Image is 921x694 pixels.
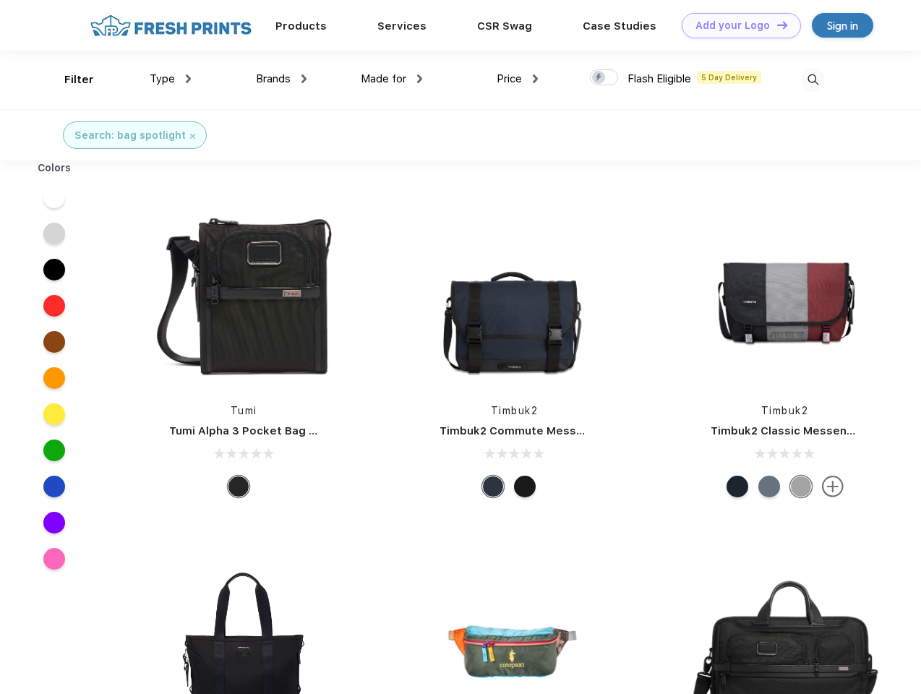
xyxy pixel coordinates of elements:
[150,72,175,85] span: Type
[822,476,844,497] img: more.svg
[497,72,522,85] span: Price
[64,72,94,88] div: Filter
[482,476,504,497] div: Eco Nautical
[228,476,249,497] div: Black
[790,476,812,497] div: Eco Rind Pop
[231,405,257,416] a: Tumi
[695,20,770,32] div: Add your Logo
[827,17,858,34] div: Sign in
[361,72,406,85] span: Made for
[418,197,610,389] img: func=resize&h=266
[689,197,881,389] img: func=resize&h=266
[627,72,691,85] span: Flash Eligible
[697,71,761,84] span: 5 Day Delivery
[533,74,538,83] img: dropdown.png
[514,476,536,497] div: Eco Black
[801,68,825,92] img: desktop_search.svg
[727,476,748,497] div: Eco Monsoon
[256,72,291,85] span: Brands
[27,160,82,176] div: Colors
[74,128,186,143] div: Search: bag spotlight
[758,476,780,497] div: Eco Lightbeam
[812,13,873,38] a: Sign in
[169,424,338,437] a: Tumi Alpha 3 Pocket Bag Small
[491,405,539,416] a: Timbuk2
[190,134,195,139] img: filter_cancel.svg
[440,424,633,437] a: Timbuk2 Commute Messenger Bag
[417,74,422,83] img: dropdown.png
[711,424,890,437] a: Timbuk2 Classic Messenger Bag
[86,13,256,38] img: fo%20logo%202.webp
[301,74,307,83] img: dropdown.png
[147,197,340,389] img: func=resize&h=266
[275,20,327,33] a: Products
[761,405,809,416] a: Timbuk2
[186,74,191,83] img: dropdown.png
[777,21,787,29] img: DT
